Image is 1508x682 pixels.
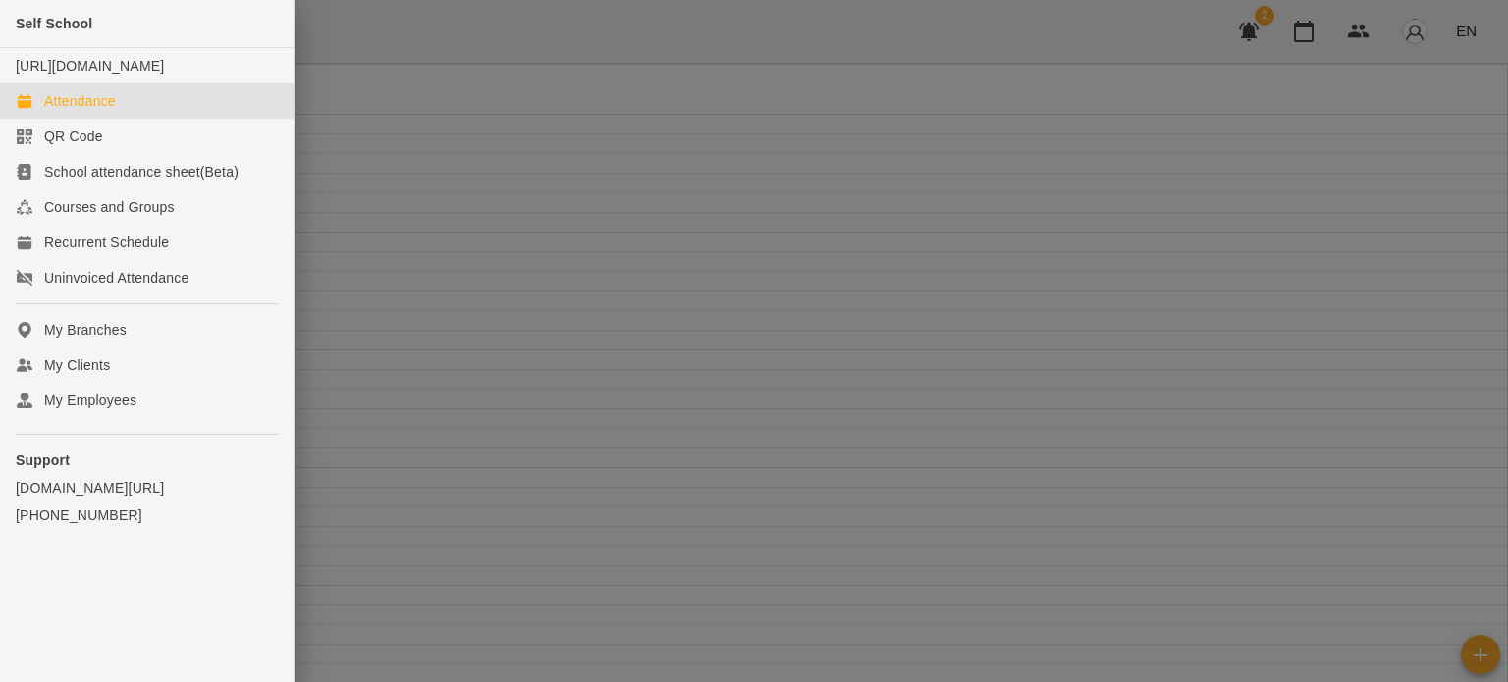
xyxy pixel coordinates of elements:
[44,268,188,288] div: Uninvoiced Attendance
[44,127,103,146] div: QR Code
[44,162,239,182] div: School attendance sheet(Beta)
[44,320,127,340] div: My Branches
[16,16,92,31] span: Self School
[44,355,110,375] div: My Clients
[44,197,175,217] div: Courses and Groups
[44,391,136,410] div: My Employees
[16,478,278,498] a: [DOMAIN_NAME][URL]
[16,58,164,74] a: [URL][DOMAIN_NAME]
[16,450,278,470] p: Support
[44,233,169,252] div: Recurrent Schedule
[16,505,278,525] a: [PHONE_NUMBER]
[44,91,116,111] div: Attendance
